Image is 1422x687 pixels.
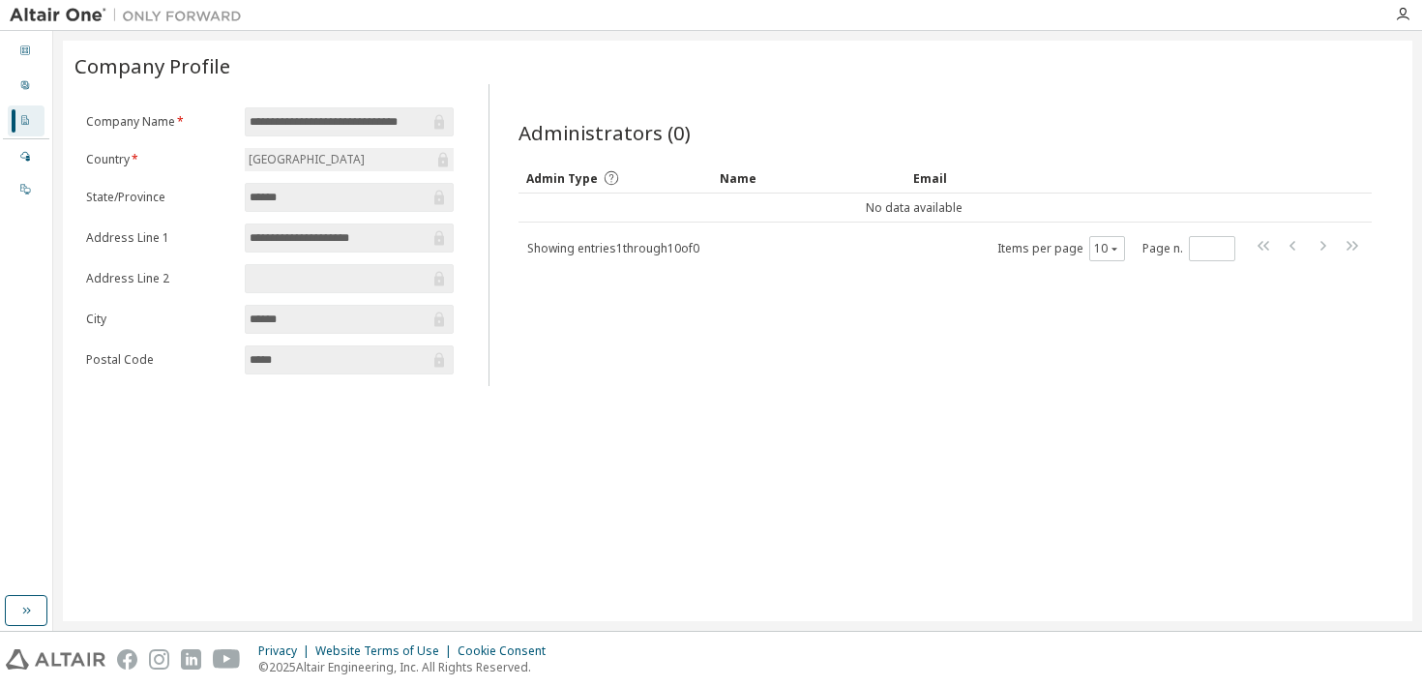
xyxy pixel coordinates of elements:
div: Company Profile [8,105,44,136]
span: Items per page [997,236,1125,261]
div: Dashboard [8,36,44,67]
img: linkedin.svg [181,649,201,670]
div: [GEOGRAPHIC_DATA] [246,149,368,170]
div: Name [720,163,898,194]
div: Cookie Consent [458,643,557,659]
span: Admin Type [526,170,598,187]
p: © 2025 Altair Engineering, Inc. All Rights Reserved. [258,659,557,675]
div: Privacy [258,643,315,659]
div: Email [913,163,1091,194]
span: Page n. [1142,236,1235,261]
div: User Profile [8,71,44,102]
div: Managed [8,141,44,172]
img: Altair One [10,6,252,25]
label: Address Line 1 [86,230,233,246]
div: On Prem [8,174,44,205]
img: altair_logo.svg [6,649,105,670]
img: facebook.svg [117,649,137,670]
label: Postal Code [86,352,233,368]
label: Country [86,152,233,167]
div: [GEOGRAPHIC_DATA] [245,148,454,171]
label: Address Line 2 [86,271,233,286]
label: State/Province [86,190,233,205]
td: No data available [518,194,1310,223]
img: instagram.svg [149,649,169,670]
div: Website Terms of Use [315,643,458,659]
span: Administrators (0) [518,119,691,146]
span: Company Profile [74,52,230,79]
label: Company Name [86,114,233,130]
img: youtube.svg [213,649,241,670]
button: 10 [1094,241,1120,256]
label: City [86,312,233,327]
span: Showing entries 1 through 10 of 0 [527,240,699,256]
